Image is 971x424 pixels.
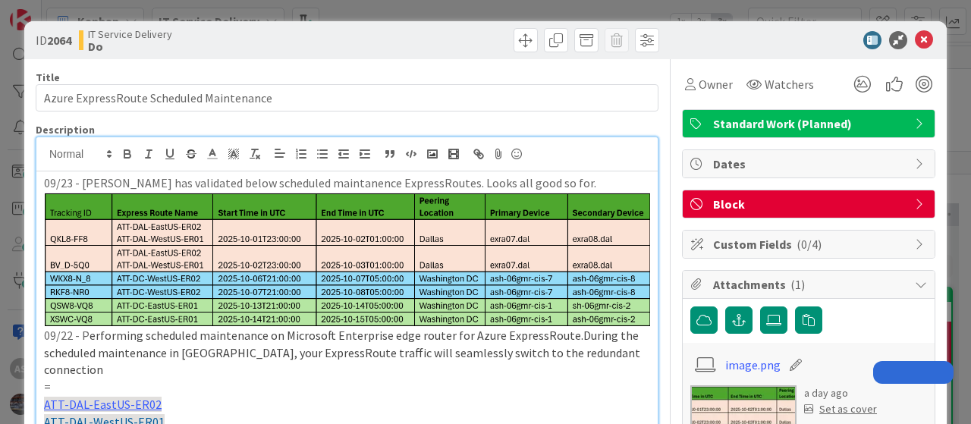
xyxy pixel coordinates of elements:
span: Custom Fields [713,235,907,253]
span: Block [713,195,907,213]
b: Do [88,40,172,52]
span: ( 1 ) [790,277,805,292]
label: Title [36,71,60,84]
p: 09/23 - [PERSON_NAME] has validated below scheduled maintanence ExpressRoutes. Looks all good so ... [44,174,650,192]
span: Standard Work (Planned) [713,115,907,133]
span: Attachments [713,275,907,294]
div: Set as cover [804,401,877,417]
div: a day ago [804,385,877,401]
span: Owner [699,75,733,93]
span: ID [36,31,71,49]
p: 09/22 - P [44,192,650,378]
img: image.png [44,192,650,327]
input: type card name here... [36,84,658,111]
span: Dates [713,155,907,173]
b: 2064 [47,33,71,48]
span: erforming scheduled maintenance on Microsoft Enterprise edge router for Azure ExpressRoute.During... [44,328,643,377]
p: = [44,378,650,396]
a: image.png [725,356,781,374]
span: Description [36,123,95,137]
span: Watchers [765,75,814,93]
a: ATT-DAL-EastUS-ER02 [44,397,162,412]
span: IT Service Delivery [88,28,172,40]
span: ( 0/4 ) [797,237,822,252]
